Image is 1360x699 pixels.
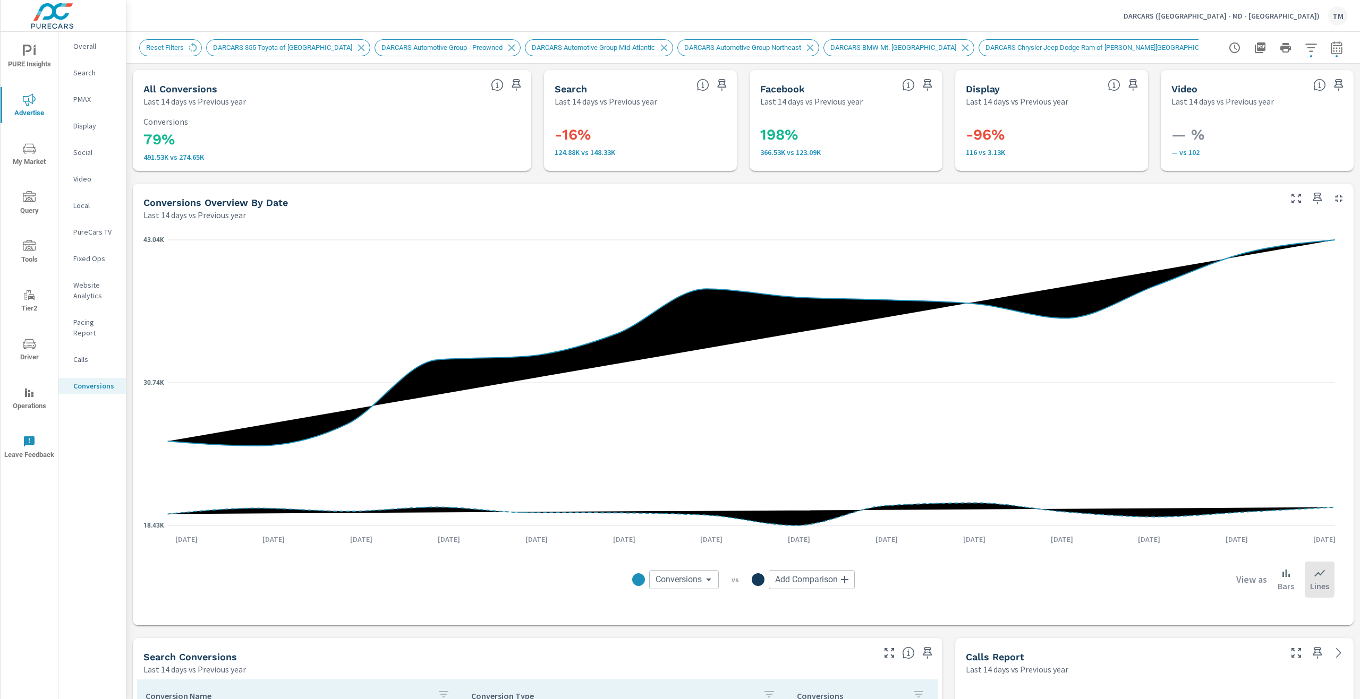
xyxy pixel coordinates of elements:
[58,378,126,394] div: Conversions
[555,83,587,94] h5: Search
[555,95,657,108] p: Last 14 days vs Previous year
[769,570,855,589] div: Add Comparison
[58,91,126,107] div: PMAX
[1310,580,1329,592] p: Lines
[73,94,117,105] p: PMAX
[207,44,359,51] span: DARCARS 355 Toyota of [GEOGRAPHIC_DATA]
[143,379,164,386] text: 30.74K
[760,148,932,157] p: 366,534 vs 123,088
[1306,534,1343,545] p: [DATE]
[4,338,55,364] span: Driver
[375,44,509,51] span: DARCARS Automotive Group - Preowned
[4,240,55,266] span: Tools
[143,209,246,221] p: Last 14 days vs Previous year
[58,65,126,81] div: Search
[255,534,292,545] p: [DATE]
[823,39,974,56] div: DARCARS BMW Mt. [GEOGRAPHIC_DATA]
[375,39,521,56] div: DARCARS Automotive Group - Preowned
[73,200,117,211] p: Local
[966,126,1137,144] h3: -96%
[719,575,752,584] p: vs
[919,644,936,661] span: Save this to your personalized report
[143,131,521,149] h3: 79%
[966,663,1068,676] p: Last 14 days vs Previous year
[1171,126,1343,144] h3: — %
[1328,6,1347,25] div: TM
[656,574,702,585] span: Conversions
[508,76,525,93] span: Save this to your personalized report
[824,44,963,51] span: DARCARS BMW Mt. [GEOGRAPHIC_DATA]
[868,534,905,545] p: [DATE]
[73,227,117,237] p: PureCars TV
[1124,11,1320,21] p: DARCARS ([GEOGRAPHIC_DATA] - MD - [GEOGRAPHIC_DATA])
[525,39,673,56] div: DARCARS Automotive Group Mid-Atlantic
[4,142,55,168] span: My Market
[902,646,915,659] span: Search Conversions include Actions, Leads and Unmapped Conversions
[775,574,838,585] span: Add Comparison
[693,534,730,545] p: [DATE]
[58,144,126,160] div: Social
[678,44,807,51] span: DARCARS Automotive Group Northeast
[58,38,126,54] div: Overall
[713,76,730,93] span: Save this to your personalized report
[760,126,932,144] h3: 198%
[73,120,117,131] p: Display
[143,663,246,676] p: Last 14 days vs Previous year
[4,386,55,412] span: Operations
[696,79,709,91] span: Search Conversions include Actions, Leads and Unmapped Conversions.
[649,570,719,589] div: Conversions
[143,95,246,108] p: Last 14 days vs Previous year
[518,534,555,545] p: [DATE]
[1326,37,1347,58] button: Select Date Range
[1313,79,1326,91] span: Video Conversions include Actions, Leads and Unmapped Conversions
[4,289,55,315] span: Tier2
[73,67,117,78] p: Search
[1218,534,1255,545] p: [DATE]
[143,236,164,244] text: 43.04K
[4,191,55,217] span: Query
[606,534,643,545] p: [DATE]
[58,251,126,266] div: Fixed Ops
[143,117,521,126] p: Conversions
[966,651,1024,662] h5: Calls Report
[58,277,126,304] div: Website Analytics
[760,95,863,108] p: Last 14 days vs Previous year
[58,224,126,240] div: PureCars TV
[4,435,55,461] span: Leave Feedback
[919,76,936,93] span: Save this to your personalized report
[1171,148,1343,157] p: — vs 102
[555,148,726,157] p: 124,878 vs 148,332
[555,126,726,144] h3: -16%
[902,79,915,91] span: All conversions reported from Facebook with duplicates filtered out
[1275,37,1296,58] button: Print Report
[966,83,1000,94] h5: Display
[143,651,237,662] h5: Search Conversions
[1309,190,1326,207] span: Save this to your personalized report
[58,118,126,134] div: Display
[677,39,819,56] div: DARCARS Automotive Group Northeast
[58,314,126,341] div: Pacing Report
[1043,534,1081,545] p: [DATE]
[525,44,661,51] span: DARCARS Automotive Group Mid-Atlantic
[73,41,117,51] p: Overall
[143,153,521,161] p: 491.53K vs 274.65K
[143,522,164,529] text: 18.43K
[1130,534,1168,545] p: [DATE]
[1300,37,1322,58] button: Apply Filters
[966,95,1068,108] p: Last 14 days vs Previous year
[4,93,55,119] span: Advertise
[73,253,117,264] p: Fixed Ops
[1171,83,1197,94] h5: Video
[1288,190,1305,207] button: Make Fullscreen
[780,534,818,545] p: [DATE]
[1288,644,1305,661] button: Make Fullscreen
[139,39,202,56] div: Reset Filters
[491,79,504,91] span: All Conversions include Actions, Leads and Unmapped Conversions
[430,534,467,545] p: [DATE]
[1171,95,1274,108] p: Last 14 days vs Previous year
[73,317,117,338] p: Pacing Report
[1249,37,1271,58] button: "Export Report to PDF"
[1330,76,1347,93] span: Save this to your personalized report
[58,351,126,367] div: Calls
[966,148,1137,157] p: 116 vs 3,129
